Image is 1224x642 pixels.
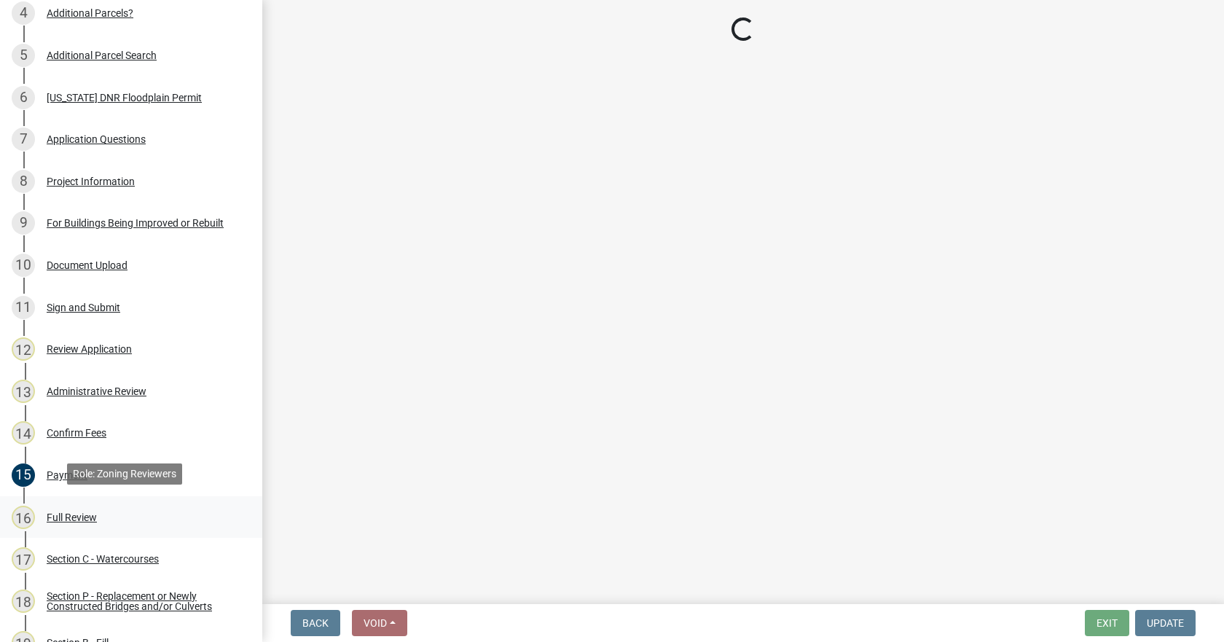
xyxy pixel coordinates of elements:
div: [US_STATE] DNR Floodplain Permit [47,93,202,103]
button: Update [1135,610,1196,636]
div: 17 [12,547,35,571]
div: 13 [12,380,35,403]
div: 18 [12,590,35,613]
div: 7 [12,128,35,151]
button: Back [291,610,340,636]
div: Section C - Watercourses [47,554,159,564]
div: Additional Parcels? [47,8,133,18]
div: Role: Zoning Reviewers [67,463,182,485]
div: Project Information [47,176,135,187]
div: Payment [47,470,87,480]
div: Confirm Fees [47,428,106,438]
div: Additional Parcel Search [47,50,157,60]
div: 8 [12,170,35,193]
div: Document Upload [47,260,127,270]
div: 15 [12,463,35,487]
div: Full Review [47,512,97,522]
div: Application Questions [47,134,146,144]
div: 11 [12,296,35,319]
div: Section P - Replacement or Newly Constructed Bridges and/or Culverts [47,591,239,611]
span: Back [302,617,329,629]
div: 16 [12,506,35,529]
div: For Buildings Being Improved or Rebuilt [47,218,224,228]
button: Exit [1085,610,1129,636]
div: 5 [12,44,35,67]
div: Review Application [47,344,132,354]
div: Administrative Review [47,386,146,396]
div: Sign and Submit [47,302,120,313]
span: Update [1147,617,1184,629]
div: 9 [12,211,35,235]
button: Void [352,610,407,636]
div: 14 [12,421,35,445]
div: 12 [12,337,35,361]
div: 4 [12,1,35,25]
div: 10 [12,254,35,277]
div: 6 [12,86,35,109]
span: Void [364,617,387,629]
